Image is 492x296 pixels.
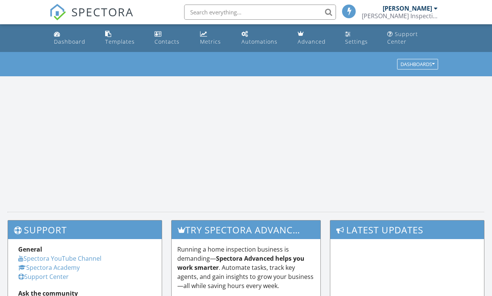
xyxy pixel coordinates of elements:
[49,4,66,20] img: The Best Home Inspection Software - Spectora
[151,27,191,49] a: Contacts
[18,272,69,281] a: Support Center
[49,10,134,26] a: SPECTORA
[397,59,438,70] button: Dashboards
[387,30,418,45] div: Support Center
[345,38,368,45] div: Settings
[177,254,304,272] strong: Spectora Advanced helps you work smarter
[18,254,101,263] a: Spectora YouTube Channel
[241,38,278,45] div: Automations
[71,4,134,20] span: SPECTORA
[330,220,484,239] h3: Latest Updates
[102,27,145,49] a: Templates
[384,27,442,49] a: Support Center
[383,5,432,12] div: [PERSON_NAME]
[342,27,378,49] a: Settings
[295,27,336,49] a: Advanced
[18,263,80,272] a: Spectora Academy
[172,220,321,239] h3: Try spectora advanced [DATE]
[298,38,326,45] div: Advanced
[54,38,85,45] div: Dashboard
[200,38,221,45] div: Metrics
[362,12,438,20] div: Russell Inspections
[197,27,232,49] a: Metrics
[105,38,135,45] div: Templates
[184,5,336,20] input: Search everything...
[177,245,315,290] p: Running a home inspection business is demanding— . Automate tasks, track key agents, and gain ins...
[401,62,435,67] div: Dashboards
[18,245,42,253] strong: General
[238,27,289,49] a: Automations (Basic)
[155,38,180,45] div: Contacts
[8,220,162,239] h3: Support
[51,27,96,49] a: Dashboard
